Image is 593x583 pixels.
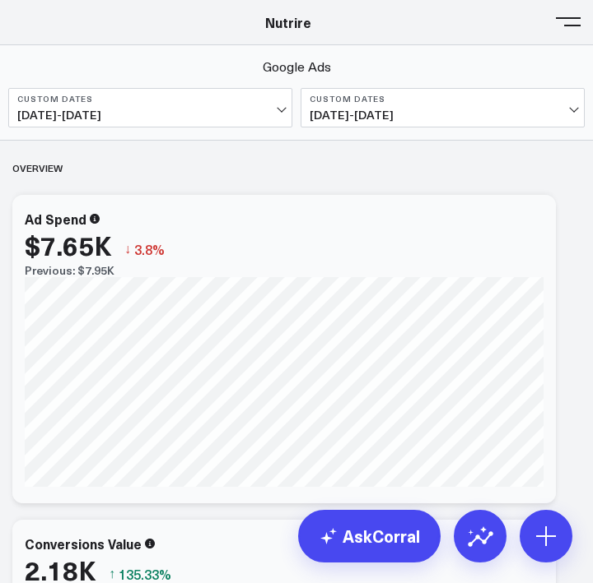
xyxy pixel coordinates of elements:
span: 3.8% [134,240,165,258]
button: Custom Dates[DATE]-[DATE] [8,88,292,127]
span: [DATE] - [DATE] [310,109,576,122]
button: Custom Dates[DATE]-[DATE] [301,88,585,127]
div: $7.65K [25,230,112,260]
b: Custom Dates [17,94,283,104]
span: 135.33% [119,565,171,583]
a: Google Ads [263,58,331,76]
div: Previous: $7.95K [25,264,544,277]
a: AskCorral [298,510,441,562]
a: Nutrire [265,13,311,31]
span: [DATE] - [DATE] [17,109,283,122]
div: Conversions Value [25,534,142,553]
span: ↓ [124,238,131,260]
div: Ad Spend [25,210,86,228]
div: Overview [12,149,63,187]
b: Custom Dates [310,94,576,104]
